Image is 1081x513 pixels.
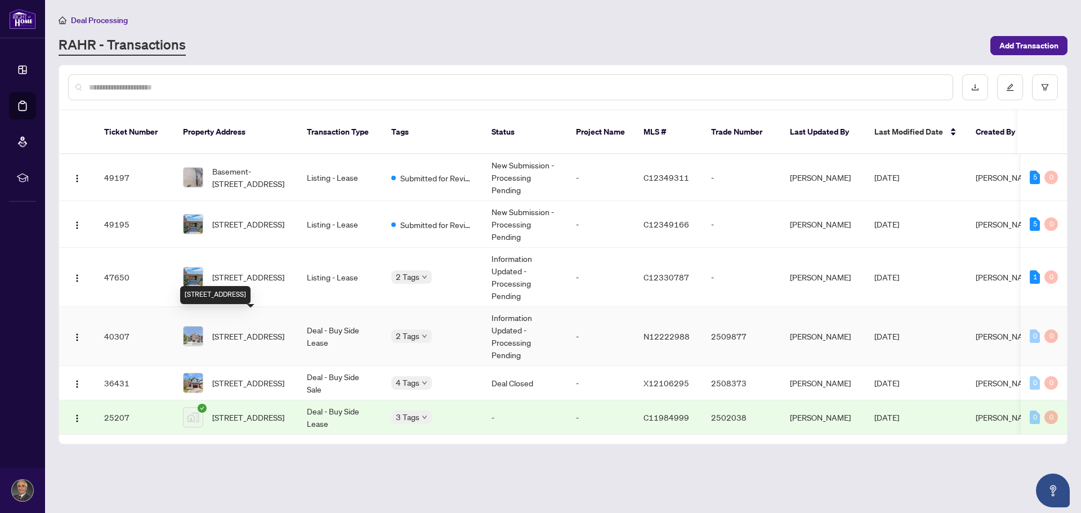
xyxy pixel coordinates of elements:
[967,110,1034,154] th: Created By
[68,408,86,426] button: Logo
[702,366,781,400] td: 2508373
[396,411,419,423] span: 3 Tags
[68,215,86,233] button: Logo
[95,248,174,307] td: 47650
[422,333,427,339] span: down
[483,366,567,400] td: Deal Closed
[1044,171,1058,184] div: 0
[68,268,86,286] button: Logo
[976,412,1037,422] span: [PERSON_NAME]
[73,174,82,183] img: Logo
[1044,376,1058,390] div: 0
[68,374,86,392] button: Logo
[212,330,284,342] span: [STREET_ADDRESS]
[59,16,66,24] span: home
[567,366,635,400] td: -
[382,110,483,154] th: Tags
[702,110,781,154] th: Trade Number
[567,400,635,435] td: -
[781,248,865,307] td: [PERSON_NAME]
[174,110,298,154] th: Property Address
[12,480,33,501] img: Profile Icon
[781,366,865,400] td: [PERSON_NAME]
[73,380,82,389] img: Logo
[567,248,635,307] td: -
[184,267,203,287] img: thumbnail-img
[95,110,174,154] th: Ticket Number
[184,327,203,346] img: thumbnail-img
[635,110,702,154] th: MLS #
[212,377,284,389] span: [STREET_ADDRESS]
[971,83,979,91] span: download
[212,411,284,423] span: [STREET_ADDRESS]
[1030,329,1040,343] div: 0
[976,172,1037,182] span: [PERSON_NAME]
[644,272,689,282] span: C12330787
[212,271,284,283] span: [STREET_ADDRESS]
[644,219,689,229] span: C12349166
[781,154,865,201] td: [PERSON_NAME]
[400,172,474,184] span: Submitted for Review
[874,219,899,229] span: [DATE]
[184,168,203,187] img: thumbnail-img
[702,400,781,435] td: 2502038
[95,307,174,366] td: 40307
[9,8,36,29] img: logo
[976,272,1037,282] span: [PERSON_NAME]
[976,219,1037,229] span: [PERSON_NAME]
[1006,83,1014,91] span: edit
[198,404,207,413] span: check-circle
[298,307,382,366] td: Deal - Buy Side Lease
[567,201,635,248] td: -
[874,331,899,341] span: [DATE]
[1044,411,1058,424] div: 0
[483,110,567,154] th: Status
[781,110,865,154] th: Last Updated By
[483,201,567,248] td: New Submission - Processing Pending
[644,331,690,341] span: N12222988
[180,286,251,304] div: [STREET_ADDRESS]
[567,307,635,366] td: -
[1044,270,1058,284] div: 0
[644,412,689,422] span: C11984999
[781,400,865,435] td: [PERSON_NAME]
[644,172,689,182] span: C12349311
[298,201,382,248] td: Listing - Lease
[59,35,186,56] a: RAHR - Transactions
[1030,411,1040,424] div: 0
[962,74,988,100] button: download
[702,201,781,248] td: -
[298,400,382,435] td: Deal - Buy Side Lease
[483,307,567,366] td: Information Updated - Processing Pending
[976,331,1037,341] span: [PERSON_NAME]
[95,154,174,201] td: 49197
[990,36,1067,55] button: Add Transaction
[184,373,203,392] img: thumbnail-img
[1030,270,1040,284] div: 1
[781,201,865,248] td: [PERSON_NAME]
[874,126,943,138] span: Last Modified Date
[396,329,419,342] span: 2 Tags
[422,274,427,280] span: down
[1044,329,1058,343] div: 0
[1041,83,1049,91] span: filter
[68,168,86,186] button: Logo
[567,154,635,201] td: -
[1036,474,1070,507] button: Open asap
[874,412,899,422] span: [DATE]
[184,215,203,234] img: thumbnail-img
[1032,74,1058,100] button: filter
[865,110,967,154] th: Last Modified Date
[999,37,1058,55] span: Add Transaction
[874,378,899,388] span: [DATE]
[298,248,382,307] td: Listing - Lease
[874,272,899,282] span: [DATE]
[422,414,427,420] span: down
[400,218,474,231] span: Submitted for Review
[483,400,567,435] td: -
[483,248,567,307] td: Information Updated - Processing Pending
[702,248,781,307] td: -
[95,366,174,400] td: 36431
[298,110,382,154] th: Transaction Type
[298,366,382,400] td: Deal - Buy Side Sale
